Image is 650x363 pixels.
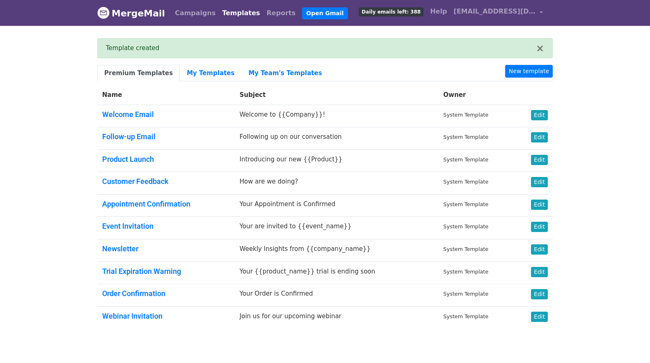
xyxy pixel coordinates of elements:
a: Edit [531,289,548,299]
small: System Template [443,112,488,118]
a: Edit [531,200,548,210]
a: My Team's Templates [241,65,329,82]
small: System Template [443,179,488,185]
small: System Template [443,223,488,230]
a: Help [427,3,450,20]
button: × [536,44,544,53]
small: System Template [443,313,488,319]
a: MergeMail [97,5,165,22]
small: System Template [443,134,488,140]
div: Template created [106,44,536,53]
a: Edit [531,312,548,322]
a: My Templates [180,65,241,82]
a: Order Confirmation [102,289,165,298]
td: How are we doing? [235,172,439,195]
th: Name [97,85,235,105]
a: Newsletter [102,244,138,253]
td: Welcome to {{Company}}! [235,105,439,127]
span: Daily emails left: 388 [359,7,423,16]
a: Edit [531,267,548,277]
a: Product Launch [102,155,154,163]
a: Appointment Confirmation [102,200,190,208]
a: Webinar Invitation [102,312,162,320]
td: Your Appointment is Confirmed [235,194,439,217]
a: Edit [531,110,548,120]
td: Your {{product_name}} trial is ending soon [235,262,439,284]
td: Your are invited to {{event_name}} [235,217,439,239]
td: Introducing our new {{Product}} [235,149,439,172]
a: Welcome Email [102,110,154,119]
small: System Template [443,201,488,207]
a: Trial Expiration Warning [102,267,181,276]
a: Edit [531,222,548,232]
a: Edit [531,155,548,165]
a: Premium Templates [97,65,180,82]
a: Campaigns [172,5,219,21]
a: Reports [263,5,299,21]
a: Customer Feedback [102,177,169,186]
th: Subject [235,85,439,105]
a: Templates [219,5,263,21]
th: Owner [438,85,515,105]
a: [EMAIL_ADDRESS][DOMAIN_NAME] [450,3,546,23]
small: System Template [443,156,488,163]
small: System Template [443,291,488,297]
a: Edit [531,244,548,255]
a: Event Invitation [102,222,153,230]
small: System Template [443,269,488,275]
td: Following up on our conversation [235,127,439,150]
span: [EMAIL_ADDRESS][DOMAIN_NAME] [453,7,536,16]
td: Your Order is Confirmed [235,284,439,307]
a: Daily emails left: 388 [355,3,427,20]
a: Edit [531,132,548,142]
img: MergeMail logo [97,7,110,19]
a: Follow-up Email [102,132,156,141]
a: Edit [531,177,548,187]
a: Open Gmail [302,7,348,19]
td: Weekly Insights from {{company_name}} [235,239,439,262]
td: Join us for our upcoming webinar [235,306,439,329]
small: System Template [443,246,488,252]
a: New template [505,65,553,78]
